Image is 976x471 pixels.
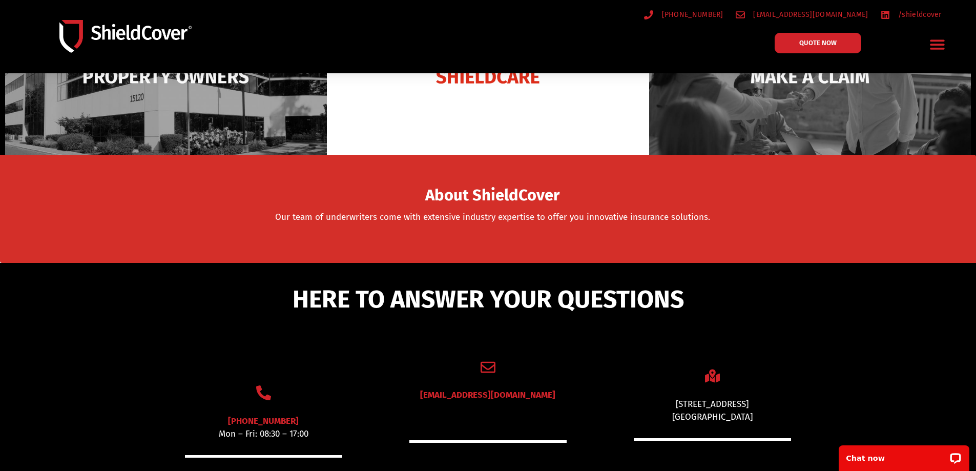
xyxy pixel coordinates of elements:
p: Mon – Fri: 08:30 – 17:00 [185,427,342,441]
a: [PHONE_NUMBER] [644,8,723,21]
a: QUOTE NOW [775,33,861,53]
span: QUOTE NOW [799,39,837,46]
a: About ShieldCover [425,192,559,202]
a: /shieldcover [881,8,942,21]
h5: HERE TO ANSWER YOUR QUESTIONS [147,287,830,312]
a: [PHONE_NUMBER] [228,416,299,426]
span: [EMAIL_ADDRESS][DOMAIN_NAME] [751,8,868,21]
a: [EMAIL_ADDRESS][DOMAIN_NAME] [420,390,555,400]
div: [STREET_ADDRESS] [GEOGRAPHIC_DATA] [634,398,791,424]
span: About ShieldCover [425,189,559,202]
span: /shieldcover [896,8,942,21]
img: Shield-Cover-Underwriting-Australia-logo-full [59,20,192,52]
iframe: LiveChat chat widget [832,439,976,471]
span: [PHONE_NUMBER] [659,8,723,21]
a: Our team of underwriters come with extensive industry expertise to offer you innovative insurance... [275,212,710,222]
a: [EMAIL_ADDRESS][DOMAIN_NAME] [736,8,868,21]
div: Menu Toggle [926,32,950,56]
